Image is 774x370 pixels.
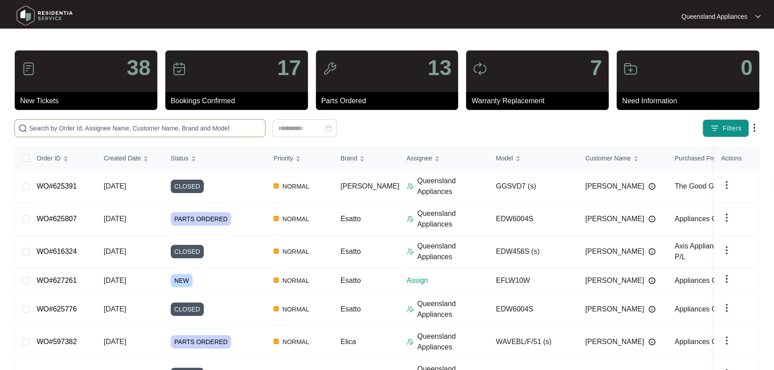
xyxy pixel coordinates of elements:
p: New Tickets [20,96,157,106]
span: NORMAL [279,214,313,224]
img: icon [323,62,337,76]
img: Info icon [648,183,656,190]
img: dropdown arrow [755,14,761,19]
p: Bookings Confirmed [171,96,308,106]
span: Priority [273,153,293,163]
img: Assigner Icon [407,306,414,313]
span: NORMAL [279,246,313,257]
p: Warranty Replacement [471,96,609,106]
p: 0 [740,57,753,79]
span: Axis Appliance Repair P/L [675,242,745,261]
span: [PERSON_NAME] [585,181,644,192]
span: CLOSED [171,245,204,258]
a: WO#616324 [37,248,77,255]
button: filter iconFilters [702,119,749,137]
img: search-icon [18,124,27,133]
span: PARTS ORDERED [171,212,231,226]
span: NORMAL [279,181,313,192]
span: [DATE] [104,305,126,313]
a: WO#597382 [37,338,77,345]
span: [DATE] [104,182,126,190]
span: Appliances Online [675,277,732,284]
a: WO#627261 [37,277,77,284]
span: [PERSON_NAME] [341,182,400,190]
span: [DATE] [104,215,126,223]
a: WO#625391 [37,182,77,190]
th: Purchased From [668,147,757,170]
span: Esatto [341,248,361,255]
span: [DATE] [104,338,126,345]
span: Model [496,153,513,163]
img: dropdown arrow [721,180,732,190]
p: Assign [407,275,489,286]
th: Order ID [29,147,97,170]
img: Vercel Logo [273,248,279,254]
th: Model [489,147,578,170]
img: filter icon [710,124,719,133]
a: WO#625807 [37,215,77,223]
p: Parts Ordered [321,96,459,106]
th: Priority [266,147,333,170]
th: Created Date [97,147,164,170]
span: CLOSED [171,180,204,193]
img: Vercel Logo [273,183,279,189]
img: dropdown arrow [721,212,732,223]
span: NORMAL [279,336,313,347]
img: dropdown arrow [721,273,732,284]
td: EFLW10W [489,268,578,293]
span: [PERSON_NAME] [585,336,644,347]
span: Brand [341,153,357,163]
td: WAVEBL/F/51 (s) [489,326,578,358]
img: Info icon [648,338,656,345]
a: WO#625776 [37,305,77,313]
p: 13 [428,57,451,79]
span: Created Date [104,153,141,163]
span: Appliances Online [675,305,732,313]
span: The Good Guys [675,182,725,190]
th: Assignee [400,147,489,170]
span: Esatto [341,305,361,313]
img: residentia service logo [13,2,76,29]
img: Vercel Logo [273,306,279,311]
span: Purchased From [675,153,721,163]
img: Info icon [648,248,656,255]
img: Info icon [648,277,656,284]
span: [PERSON_NAME] [585,246,644,257]
span: PARTS ORDERED [171,335,231,349]
p: Queensland Appliances [417,331,489,353]
span: Assignee [407,153,433,163]
th: Status [164,147,266,170]
span: CLOSED [171,303,204,316]
span: NORMAL [279,275,313,286]
span: Esatto [341,277,361,284]
img: dropdown arrow [749,122,760,133]
th: Customer Name [578,147,668,170]
p: Need Information [622,96,759,106]
span: Appliances Online [675,215,732,223]
span: NEW [171,274,193,287]
img: icon [172,62,186,76]
td: EDW6004S [489,203,578,235]
span: [PERSON_NAME] [585,214,644,224]
span: Appliances Online [675,338,732,345]
td: EDW6004S [489,293,578,326]
input: Search by Order Id, Assignee Name, Customer Name, Brand and Model [29,123,261,133]
img: Assigner Icon [407,183,414,190]
p: 38 [126,57,150,79]
th: Brand [333,147,400,170]
span: [PERSON_NAME] [585,304,644,315]
p: 7 [590,57,602,79]
td: GGSVD7 (s) [489,170,578,203]
img: Vercel Logo [273,277,279,283]
span: Esatto [341,215,361,223]
img: Assigner Icon [407,338,414,345]
img: Assigner Icon [407,215,414,223]
p: Queensland Appliances [681,12,747,21]
p: Queensland Appliances [417,241,489,262]
img: Assigner Icon [407,248,414,255]
img: dropdown arrow [721,335,732,346]
span: Customer Name [585,153,631,163]
img: Info icon [648,215,656,223]
td: EDW456S (s) [489,235,578,268]
th: Actions [714,147,759,170]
